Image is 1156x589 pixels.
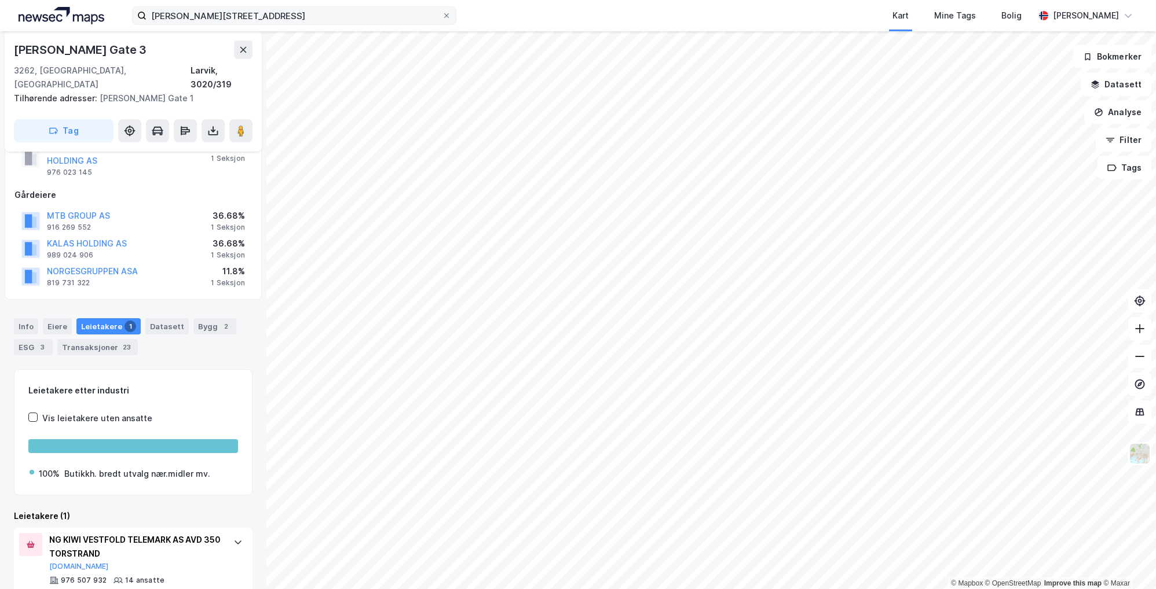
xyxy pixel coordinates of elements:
div: 23 [120,341,133,353]
div: Kart [892,9,909,23]
div: Larvik, 3020/319 [191,64,253,91]
div: [PERSON_NAME] Gate 1 [14,91,243,105]
div: 36.68% [211,209,245,223]
button: Bokmerker [1073,45,1151,68]
div: NG KIWI VESTFOLD TELEMARK AS AVD 350 TORSTRAND [49,533,222,561]
div: 36.68% [211,237,245,251]
span: Tilhørende adresser: [14,93,100,103]
a: Improve this map [1044,579,1102,587]
div: [PERSON_NAME] [1053,9,1119,23]
div: 916 269 552 [47,223,91,232]
div: 819 731 322 [47,278,90,288]
div: 1 Seksjon [211,223,245,232]
div: [PERSON_NAME] Gate 3 [14,41,149,59]
div: Leietakere [76,318,141,334]
div: 2 [220,321,232,332]
iframe: Chat Widget [1098,533,1156,589]
a: Mapbox [951,579,983,587]
img: Z [1129,443,1151,465]
div: 1 Seksjon [211,278,245,288]
div: 3 [36,341,48,353]
div: 1 Seksjon [211,154,245,163]
button: Datasett [1081,73,1151,96]
input: Søk på adresse, matrikkel, gårdeiere, leietakere eller personer [147,7,442,24]
button: Filter [1096,128,1151,152]
div: 3262, [GEOGRAPHIC_DATA], [GEOGRAPHIC_DATA] [14,64,191,91]
div: Kontrollprogram for chat [1098,533,1156,589]
div: 976 023 145 [47,168,92,177]
button: Tags [1098,156,1151,179]
div: ESG [14,339,53,355]
img: logo.a4113a55bc3d86da70a041830d287a7e.svg [19,7,104,24]
button: [DOMAIN_NAME] [49,562,109,571]
div: Leietakere (1) [14,509,253,523]
div: 100% [39,467,60,481]
div: 976 507 932 [61,576,107,585]
div: Mine Tags [934,9,976,23]
div: 1 [125,321,136,332]
div: Datasett [145,318,189,334]
div: Info [14,318,38,334]
a: OpenStreetMap [985,579,1041,587]
button: Tag [14,119,114,142]
div: Butikkh. bredt utvalg nær.midler mv. [64,467,210,481]
div: Vis leietakere uten ansatte [42,411,152,425]
div: Transaksjoner [57,339,138,355]
div: Eiere [43,318,72,334]
div: 1 Seksjon [211,251,245,260]
div: 11.8% [211,264,245,278]
div: 989 024 906 [47,251,93,260]
div: Bolig [1001,9,1022,23]
div: 14 ansatte [125,576,164,585]
div: Leietakere etter industri [28,384,238,397]
div: Bygg [193,318,236,334]
button: Analyse [1084,101,1151,124]
div: Gårdeiere [14,188,252,202]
